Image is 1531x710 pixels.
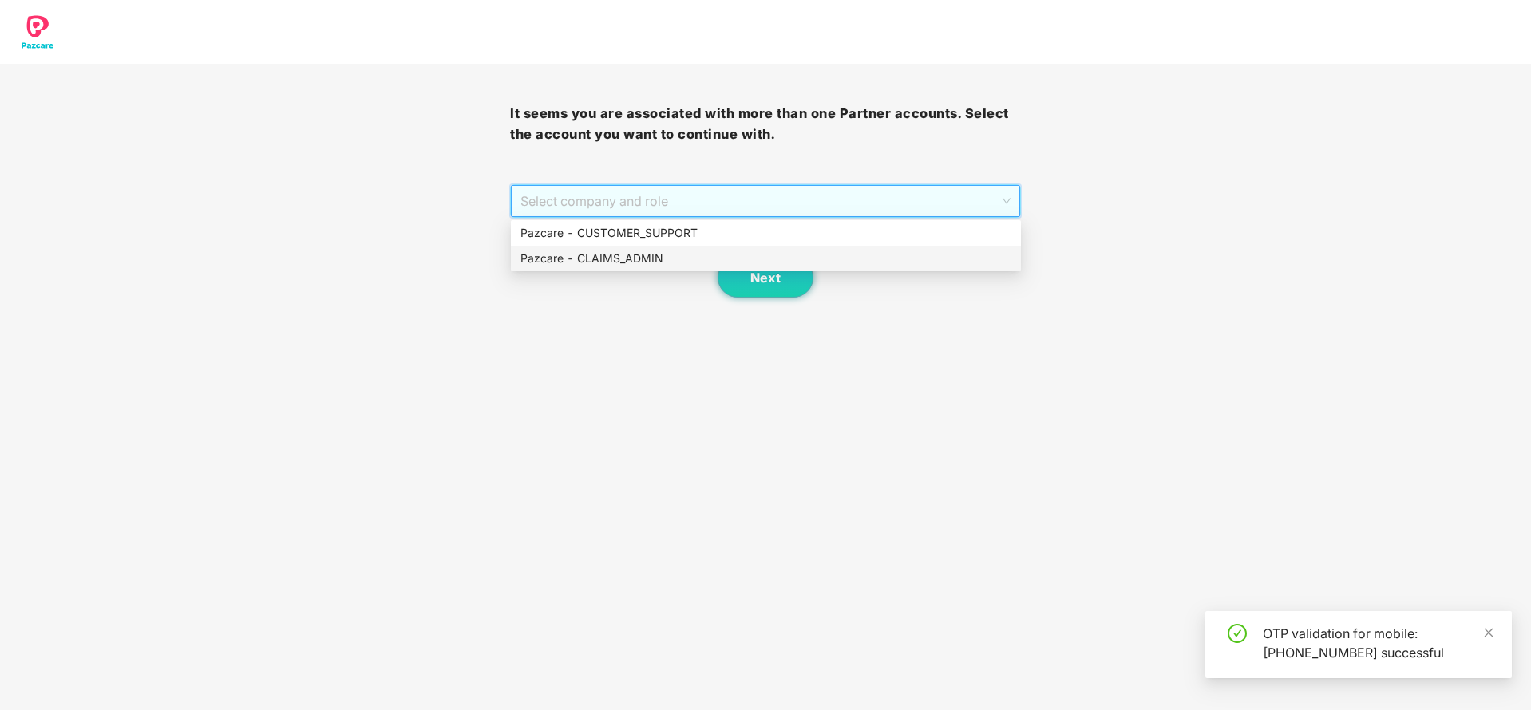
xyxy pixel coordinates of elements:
[750,270,781,286] span: Next
[718,258,813,298] button: Next
[1228,624,1247,643] span: check-circle
[1483,627,1494,638] span: close
[1263,624,1493,662] div: OTP validation for mobile: [PHONE_NUMBER] successful
[511,220,1021,246] div: Pazcare - CUSTOMER_SUPPORT
[520,186,1010,216] span: Select company and role
[520,224,1011,242] div: Pazcare - CUSTOMER_SUPPORT
[520,250,1011,267] div: Pazcare - CLAIMS_ADMIN
[510,104,1020,144] h3: It seems you are associated with more than one Partner accounts. Select the account you want to c...
[511,246,1021,271] div: Pazcare - CLAIMS_ADMIN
